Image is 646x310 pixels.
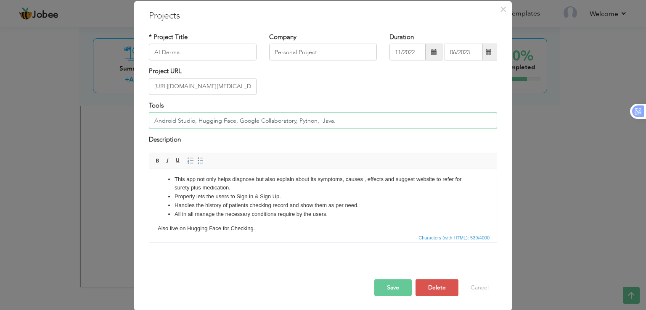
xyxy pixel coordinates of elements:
label: Project URL [149,67,182,76]
span: × [500,2,507,17]
li: All in all manage the necessary conditions require by the users. [25,41,322,50]
input: Present [445,44,483,60]
li: This app not only helps diagnose but also explain about its symptoms, causes , effects and sugges... [25,6,322,24]
li: Handles the history of patients checking record and show them as per need. [25,32,322,41]
a: Underline [173,156,183,165]
button: Close [496,3,510,16]
iframe: Rich Text Editor, projectEditor [149,169,497,232]
label: Description [149,135,181,144]
label: Company [269,33,297,42]
h3: Projects [149,10,497,22]
button: Save [374,279,412,296]
a: Insert/Remove Bulleted List [196,156,205,165]
a: Italic [163,156,172,165]
span: Characters (with HTML): 539/4000 [417,234,491,241]
div: Statistics [417,234,492,241]
button: Delete [416,279,458,296]
button: Cancel [462,279,497,296]
li: Properly lets the users to Sign in & Sign Up. [25,23,322,32]
label: Tools [149,101,164,110]
label: * Project Title [149,33,188,42]
label: Duration [389,33,414,42]
a: Bold [153,156,162,165]
input: From [389,44,426,60]
a: Insert/Remove Numbered List [186,156,195,165]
